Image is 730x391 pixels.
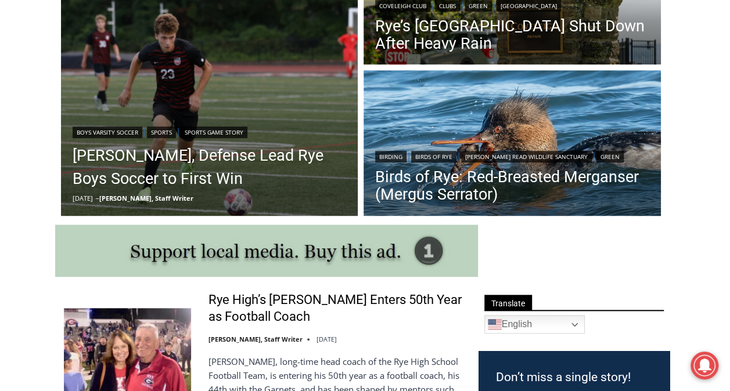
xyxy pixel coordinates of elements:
a: Green [596,151,624,162]
a: Birding [375,151,407,162]
img: support local media, buy this ad [55,225,478,277]
a: Open Tues. - Sun. [PHONE_NUMBER] [1,117,117,144]
a: Birds of Rye [411,151,456,162]
span: Open Tues. - Sun. [PHONE_NUMBER] [3,120,114,164]
a: Rye High’s [PERSON_NAME] Enters 50th Year as Football Coach [208,292,463,325]
a: English [484,315,585,334]
div: "[PERSON_NAME] and I covered the [DATE] Parade, which was a really eye opening experience as I ha... [293,1,549,113]
span: Translate [484,295,532,310]
time: [DATE] [73,194,93,202]
a: [PERSON_NAME] Read Wildlife Sanctuary [461,151,592,162]
a: Birds of Rye: Red-Breasted Merganser (Mergus Serrator) [375,168,649,203]
a: [PERSON_NAME], Staff Writer [99,194,193,202]
div: | | [73,124,347,138]
a: Sports [147,126,176,138]
span: Intern @ [DOMAIN_NAME] [304,115,538,142]
img: (PHOTO: Red-Breasted Merganser (Mergus Serrator) at the Edith G. Read Wildlife Sanctuary in Rye, ... [364,70,661,219]
a: Read More Birds of Rye: Red-Breasted Merganser (Mergus Serrator) [364,70,661,219]
a: Sports Game Story [181,126,247,138]
h3: Don’t miss a single story! [496,368,652,387]
a: [PERSON_NAME], Defense Lead Rye Boys Soccer to First Win [73,144,347,190]
time: [DATE] [317,335,337,343]
span: – [96,194,99,202]
img: en [488,317,502,331]
a: Boys Varsity Soccer [73,126,142,138]
div: | | | [375,149,649,162]
a: Intern @ [DOMAIN_NAME] [279,113,563,144]
div: "the precise, almost orchestrated movements of cutting and assembling sushi and [PERSON_NAME] mak... [120,73,171,139]
a: [PERSON_NAME], Staff Writer [208,335,303,343]
a: Rye’s [GEOGRAPHIC_DATA] Shut Down After Heavy Rain [375,17,649,52]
